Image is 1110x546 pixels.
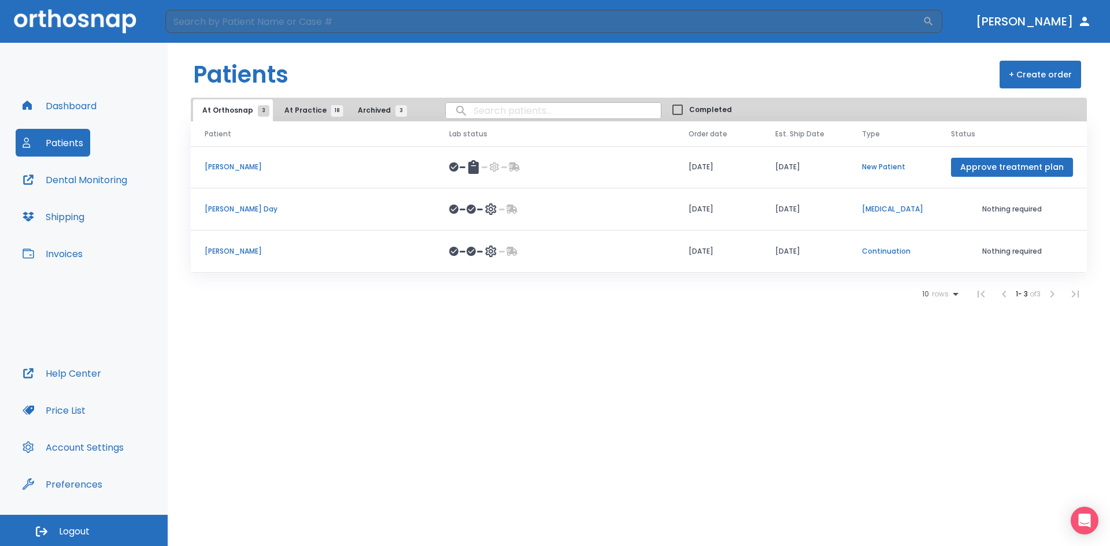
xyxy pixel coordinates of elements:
[331,105,343,117] span: 18
[951,129,975,139] span: Status
[1071,507,1098,534] div: Open Intercom Messenger
[16,359,108,387] button: Help Center
[258,105,269,117] span: 3
[1016,289,1030,299] span: 1 - 3
[929,290,949,298] span: rows
[395,105,407,117] span: 3
[16,166,134,194] button: Dental Monitoring
[951,158,1073,177] button: Approve treatment plan
[675,188,761,231] td: [DATE]
[193,99,413,121] div: tabs
[205,129,231,139] span: Patient
[16,92,103,120] button: Dashboard
[862,129,880,139] span: Type
[761,188,848,231] td: [DATE]
[449,129,487,139] span: Lab status
[675,231,761,273] td: [DATE]
[971,11,1096,32] button: [PERSON_NAME]
[761,146,848,188] td: [DATE]
[16,240,90,268] button: Invoices
[205,246,421,257] p: [PERSON_NAME]
[1000,61,1081,88] button: + Create order
[689,129,727,139] span: Order date
[862,246,923,257] p: Continuation
[16,396,92,424] button: Price List
[16,129,90,157] button: Patients
[165,10,923,33] input: Search by Patient Name or Case #
[761,231,848,273] td: [DATE]
[358,105,401,116] span: Archived
[16,470,109,498] button: Preferences
[16,203,91,231] button: Shipping
[16,433,131,461] button: Account Settings
[1030,289,1041,299] span: of 3
[775,129,824,139] span: Est. Ship Date
[689,105,732,115] span: Completed
[284,105,337,116] span: At Practice
[446,99,661,122] input: search
[14,9,136,33] img: Orthosnap
[862,162,923,172] p: New Patient
[205,204,421,214] p: [PERSON_NAME] Day
[675,146,761,188] td: [DATE]
[59,525,90,538] span: Logout
[951,246,1073,257] p: Nothing required
[202,105,264,116] span: At Orthosnap
[193,57,288,92] h1: Patients
[922,290,929,298] span: 10
[951,204,1073,214] p: Nothing required
[862,204,923,214] p: [MEDICAL_DATA]
[205,162,421,172] p: [PERSON_NAME]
